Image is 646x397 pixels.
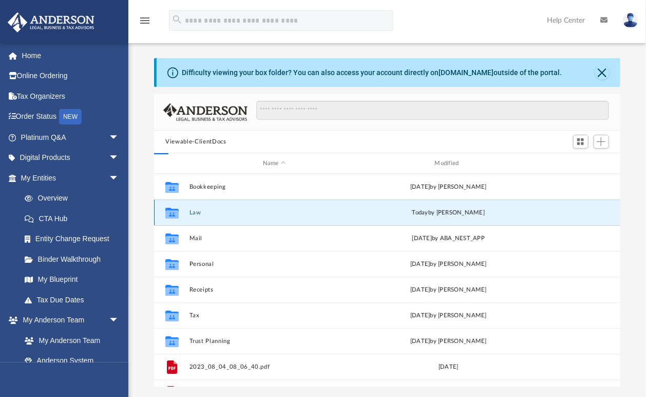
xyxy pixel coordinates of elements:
div: [DATE] by ABA_NEST_APP [364,234,534,243]
div: [DATE] by [PERSON_NAME] [364,285,534,295]
button: Viewable-ClientDocs [165,137,226,147]
button: Mail [189,235,359,242]
div: Difficulty viewing your box folder? You can also access your account directly on outside of the p... [182,67,562,78]
a: My Entitiesarrow_drop_down [7,168,135,188]
span: arrow_drop_down [109,127,129,148]
button: Switch to Grid View [573,135,588,149]
input: Search files and folders [256,101,609,120]
img: User Pic [623,13,638,28]
button: Bookkeeping [189,184,359,190]
a: Platinum Q&Aarrow_drop_down [7,127,135,148]
a: menu [139,20,151,27]
a: Order StatusNEW [7,106,135,128]
div: [DATE] by [PERSON_NAME] [364,337,534,346]
a: Digital Productsarrow_drop_down [7,148,135,168]
button: 2023_08_04_08_06_40.pdf [189,364,359,370]
div: [DATE] by [PERSON_NAME] [364,260,534,269]
div: grid [154,174,620,387]
a: Online Ordering [7,66,135,86]
a: Overview [14,188,135,209]
a: [DOMAIN_NAME] [439,68,493,77]
a: My Anderson Teamarrow_drop_down [7,310,129,331]
div: [DATE] by [PERSON_NAME] [364,183,534,192]
div: id [538,159,610,168]
button: Receipts [189,286,359,293]
a: Tax Due Dates [14,290,135,310]
div: NEW [59,109,82,124]
div: id [159,159,184,168]
a: Home [7,45,135,66]
span: today [412,210,428,215]
div: [DATE] [364,363,534,372]
a: CTA Hub [14,208,135,229]
div: [DATE] by [PERSON_NAME] [364,311,534,320]
button: Tax [189,312,359,319]
div: by [PERSON_NAME] [364,208,534,218]
div: Modified [364,159,534,168]
span: arrow_drop_down [109,148,129,169]
i: menu [139,14,151,27]
button: Personal [189,261,359,267]
img: Anderson Advisors Platinum Portal [5,12,98,32]
button: Close [595,65,610,80]
span: arrow_drop_down [109,310,129,331]
div: Name [189,159,359,168]
a: Binder Walkthrough [14,249,135,269]
a: Anderson System [14,351,129,371]
button: Add [594,135,609,149]
i: search [172,14,183,25]
a: My Anderson Team [14,330,124,351]
button: Law [189,209,359,216]
a: Tax Organizers [7,86,135,106]
span: arrow_drop_down [109,168,129,189]
button: Trust Planning [189,338,359,345]
a: Entity Change Request [14,229,135,249]
a: My Blueprint [14,269,129,290]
